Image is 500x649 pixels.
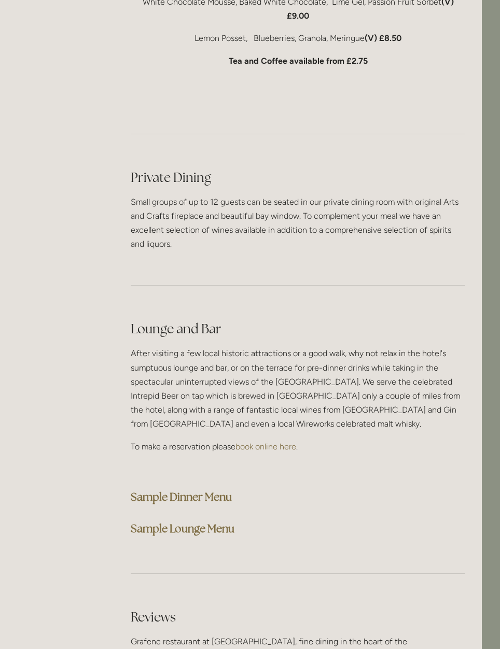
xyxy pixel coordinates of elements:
a: Sample Dinner Menu [131,490,232,504]
a: Sample Lounge Menu [131,521,234,535]
p: To make a reservation please . [131,440,465,454]
p: Lemon Posset, Blueberries, Granola, Meringue [131,31,465,45]
h2: Lounge and Bar [131,320,465,338]
h2: Reviews [131,608,465,626]
a: book online here [235,442,296,452]
p: After visiting a few local historic attractions or a good walk, why not relax in the hotel's sump... [131,346,465,431]
p: Small groups of up to 12 guests can be seated in our private dining room with original Arts and C... [131,195,465,251]
strong: (V) £8.50 [365,33,401,43]
strong: Tea and Coffee available from £2.75 [229,56,368,66]
h2: Private Dining [131,168,465,187]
